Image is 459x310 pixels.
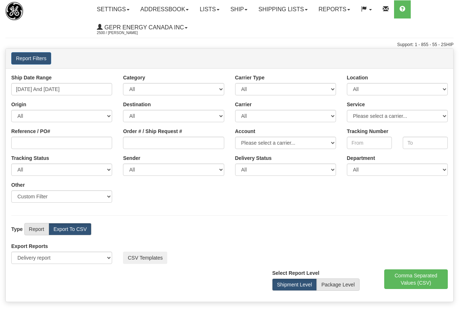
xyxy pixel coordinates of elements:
[347,128,388,135] label: Tracking Number
[272,269,319,277] label: Select Report Level
[403,137,448,149] input: To
[123,74,145,81] label: Category
[347,101,365,108] label: Service
[123,154,140,162] label: Sender
[347,154,375,162] label: Department
[317,278,360,291] label: Package Level
[225,0,253,18] a: Ship
[11,243,48,250] label: Export Reports
[11,154,49,162] label: Tracking Status
[97,29,151,37] span: 2500 / [PERSON_NAME]
[5,2,23,20] img: logo2500.jpg
[235,128,255,135] label: Account
[123,101,151,108] label: Destination
[123,128,182,135] label: Order # / Ship Request #
[235,164,336,176] select: Please ensure data set in report has been RECENTLY tracked from your Shipment History
[272,278,317,291] label: Shipment Level
[11,74,52,81] label: Ship Date Range
[11,226,23,233] label: Type
[5,42,454,48] div: Support: 1 - 855 - 55 - 2SHIP
[313,0,356,18] a: Reports
[123,252,167,264] button: CSV Templates
[49,223,91,235] label: Export To CSV
[11,52,51,65] button: Report Filters
[194,0,225,18] a: Lists
[442,118,458,192] iframe: chat widget
[24,223,49,235] label: Report
[11,181,25,189] label: Other
[253,0,313,18] a: Shipping lists
[384,269,448,289] button: Comma Separated Values (CSV)
[347,137,392,149] input: From
[91,18,193,37] a: GEPR Energy Canada Inc 2500 / [PERSON_NAME]
[235,74,265,81] label: Carrier Type
[347,74,368,81] label: Location
[103,24,184,30] span: GEPR Energy Canada Inc
[135,0,194,18] a: Addressbook
[235,101,252,108] label: Carrier
[11,128,50,135] label: Reference / PO#
[11,101,26,108] label: Origin
[235,154,272,162] label: Please ensure data set in report has been RECENTLY tracked from your Shipment History
[91,0,135,18] a: Settings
